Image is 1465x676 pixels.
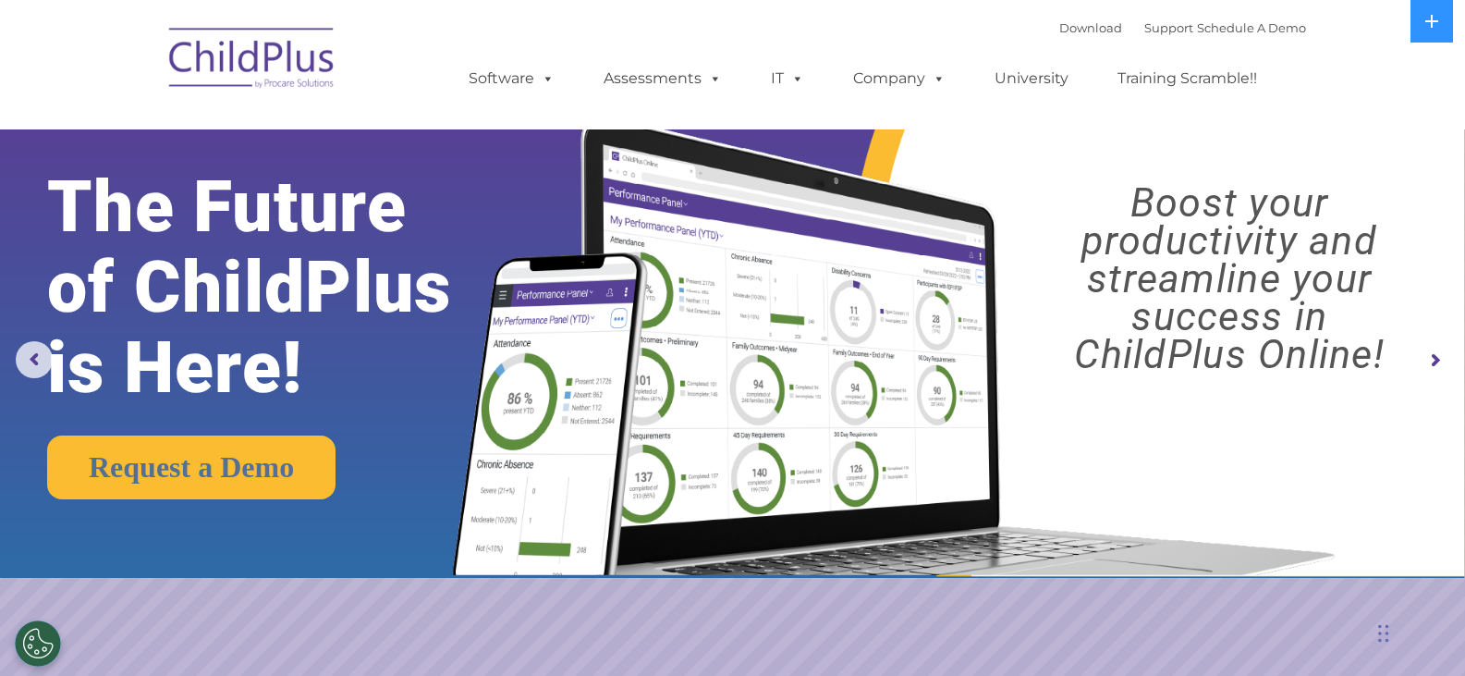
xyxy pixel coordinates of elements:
[1197,20,1306,35] a: Schedule A Demo
[47,167,515,409] rs-layer: The Future of ChildPlus is Here!
[257,198,336,212] span: Phone number
[15,621,61,667] button: Cookies Settings
[1012,184,1447,374] rs-layer: Boost your productivity and streamline your success in ChildPlus Online!
[585,60,740,97] a: Assessments
[1144,20,1193,35] a: Support
[257,122,313,136] span: Last name
[160,15,345,107] img: ChildPlus by Procare Solutions
[1378,606,1389,661] div: Drag
[1059,20,1122,35] a: Download
[450,60,573,97] a: Software
[47,436,336,499] a: Request a Demo
[1373,587,1465,676] iframe: Chat Widget
[1059,20,1306,35] font: |
[835,60,964,97] a: Company
[752,60,823,97] a: IT
[1099,60,1276,97] a: Training Scramble!!
[976,60,1087,97] a: University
